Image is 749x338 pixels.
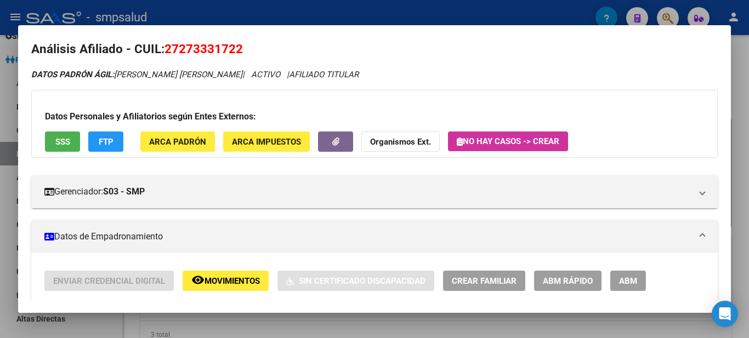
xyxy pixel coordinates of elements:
[44,230,691,243] mat-panel-title: Datos de Empadronamiento
[191,273,205,287] mat-icon: remove_red_eye
[88,131,123,152] button: FTP
[543,276,593,286] span: ABM Rápido
[289,70,359,79] span: AFILIADO TITULAR
[140,131,215,152] button: ARCA Padrón
[44,185,691,198] mat-panel-title: Gerenciador:
[448,131,568,151] button: No hay casos -> Crear
[53,276,165,286] span: Enviar Credencial Digital
[443,271,525,291] button: Crear Familiar
[31,70,114,79] strong: DATOS PADRÓN ÁGIL:
[370,137,431,147] strong: Organismos Ext.
[361,131,440,152] button: Organismos Ext.
[31,175,718,208] mat-expansion-panel-header: Gerenciador:S03 - SMP
[164,42,243,56] span: 27273331722
[45,110,704,123] h3: Datos Personales y Afiliatorios según Entes Externos:
[610,271,646,291] button: ABM
[183,271,269,291] button: Movimientos
[31,70,359,79] i: | ACTIVO |
[205,276,260,286] span: Movimientos
[44,271,174,291] button: Enviar Credencial Digital
[457,136,559,146] span: No hay casos -> Crear
[712,301,738,327] div: Open Intercom Messenger
[149,137,206,147] span: ARCA Padrón
[45,131,80,152] button: SSS
[277,271,434,291] button: Sin Certificado Discapacidad
[299,276,425,286] span: Sin Certificado Discapacidad
[619,276,637,286] span: ABM
[55,137,70,147] span: SSS
[31,40,718,59] h2: Análisis Afiliado - CUIL:
[31,70,242,79] span: [PERSON_NAME] [PERSON_NAME]
[223,131,310,152] button: ARCA Impuestos
[31,220,718,253] mat-expansion-panel-header: Datos de Empadronamiento
[103,185,145,198] strong: S03 - SMP
[534,271,602,291] button: ABM Rápido
[452,276,517,286] span: Crear Familiar
[232,137,301,147] span: ARCA Impuestos
[99,137,114,147] span: FTP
